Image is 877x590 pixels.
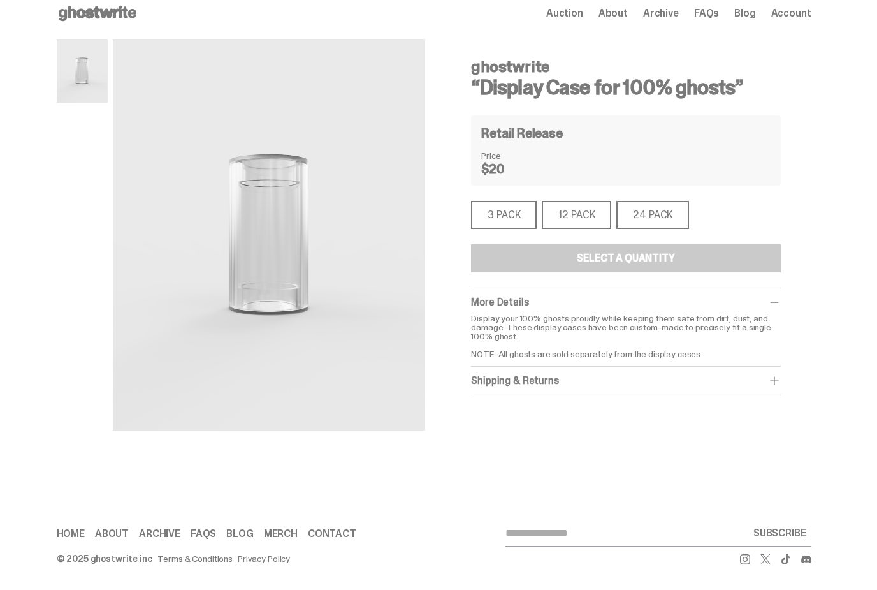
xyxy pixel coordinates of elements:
[471,295,528,309] span: More Details
[748,520,811,546] button: SUBSCRIBE
[308,529,356,539] a: Contact
[643,8,679,18] a: Archive
[238,554,290,563] a: Privacy Policy
[734,8,755,18] a: Blog
[771,8,811,18] a: Account
[616,201,689,229] div: 24 PACK
[57,554,152,563] div: © 2025 ghostwrite inc
[139,529,180,539] a: Archive
[481,127,562,140] h4: Retail Release
[471,59,780,75] h4: ghostwrite
[694,8,719,18] a: FAQs
[577,253,674,263] div: Select a Quantity
[57,529,85,539] a: Home
[546,8,583,18] a: Auction
[471,314,780,358] p: Display your 100% ghosts proudly while keeping them safe from dirt, dust, and damage. These displ...
[95,529,129,539] a: About
[481,151,545,160] dt: Price
[598,8,628,18] a: About
[542,201,611,229] div: 12 PACK
[113,39,426,431] img: display%20case%201.png
[157,554,233,563] a: Terms & Conditions
[471,201,537,229] div: 3 PACK
[57,39,108,103] img: display%20case%201.png
[471,374,780,387] div: Shipping & Returns
[471,244,780,272] button: Select a Quantity
[264,529,298,539] a: Merch
[481,163,545,175] dd: $20
[226,529,253,539] a: Blog
[191,529,216,539] a: FAQs
[471,77,780,98] h3: “Display Case for 100% ghosts”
